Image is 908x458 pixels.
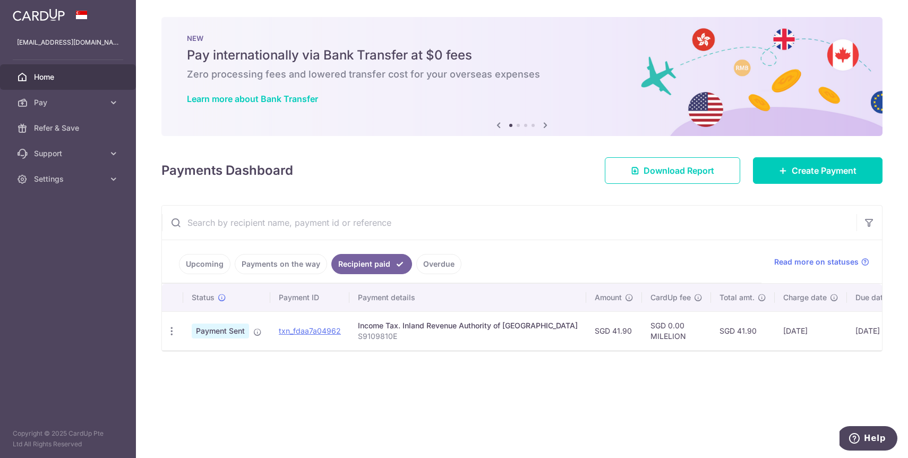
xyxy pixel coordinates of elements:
img: Bank transfer banner [161,17,883,136]
span: Home [34,72,104,82]
td: [DATE] [847,311,907,350]
a: Upcoming [179,254,230,274]
iframe: Opens a widget where you can find more information [840,426,897,453]
a: Read more on statuses [774,257,869,267]
a: Learn more about Bank Transfer [187,94,318,104]
a: txn_fdaa7a04962 [279,326,341,335]
span: Support [34,148,104,159]
a: Recipient paid [331,254,412,274]
span: CardUp fee [650,292,691,303]
td: SGD 41.90 [586,311,642,350]
td: [DATE] [775,311,847,350]
span: Status [192,292,215,303]
h6: Zero processing fees and lowered transfer cost for your overseas expenses [187,68,857,81]
a: Download Report [605,157,740,184]
p: [EMAIL_ADDRESS][DOMAIN_NAME] [17,37,119,48]
span: Amount [595,292,622,303]
span: Download Report [644,164,714,177]
span: Total amt. [719,292,755,303]
span: Charge date [783,292,827,303]
td: SGD 0.00 MILELION [642,311,711,350]
td: SGD 41.90 [711,311,775,350]
input: Search by recipient name, payment id or reference [162,206,856,240]
img: CardUp [13,9,65,21]
span: Pay [34,97,104,108]
h4: Payments Dashboard [161,161,293,180]
span: Payment Sent [192,324,249,338]
span: Settings [34,174,104,184]
p: S9109810E [358,331,578,342]
div: Income Tax. Inland Revenue Authority of [GEOGRAPHIC_DATA] [358,320,578,331]
span: Refer & Save [34,123,104,133]
a: Overdue [416,254,461,274]
span: Read more on statuses [774,257,859,267]
th: Payment details [349,284,586,311]
h5: Pay internationally via Bank Transfer at $0 fees [187,47,857,64]
th: Payment ID [270,284,349,311]
span: Due date [855,292,887,303]
a: Payments on the way [235,254,327,274]
p: NEW [187,34,857,43]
